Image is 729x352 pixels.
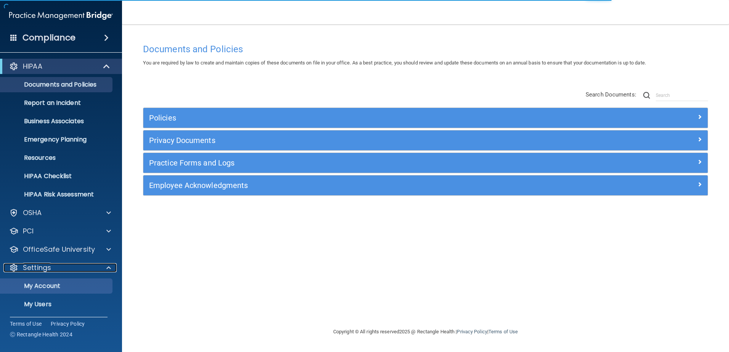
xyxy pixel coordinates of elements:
[9,263,111,272] a: Settings
[23,227,34,236] p: PCI
[149,136,561,145] h5: Privacy Documents
[51,320,85,328] a: Privacy Policy
[149,159,561,167] h5: Practice Forms and Logs
[457,329,487,334] a: Privacy Policy
[23,62,42,71] p: HIPAA
[286,320,565,344] div: Copyright © All rights reserved 2025 @ Rectangle Health | |
[5,99,109,107] p: Report an Incident
[149,157,702,169] a: Practice Forms and Logs
[23,245,95,254] p: OfficeSafe University
[5,301,109,308] p: My Users
[9,208,111,217] a: OSHA
[5,81,109,88] p: Documents and Policies
[5,282,109,290] p: My Account
[5,117,109,125] p: Business Associates
[10,320,42,328] a: Terms of Use
[9,227,111,236] a: PCI
[23,208,42,217] p: OSHA
[643,92,650,99] img: ic-search.3b580494.png
[22,32,75,43] h4: Compliance
[656,90,708,101] input: Search
[149,181,561,190] h5: Employee Acknowledgments
[9,62,111,71] a: HIPAA
[9,8,113,23] img: PMB logo
[149,179,702,191] a: Employee Acknowledgments
[5,154,109,162] p: Resources
[149,134,702,146] a: Privacy Documents
[143,60,646,66] span: You are required by law to create and maintain copies of these documents on file in your office. ...
[149,114,561,122] h5: Policies
[5,191,109,198] p: HIPAA Risk Assessment
[5,136,109,143] p: Emergency Planning
[586,91,636,98] span: Search Documents:
[149,112,702,124] a: Policies
[488,329,518,334] a: Terms of Use
[5,172,109,180] p: HIPAA Checklist
[23,263,51,272] p: Settings
[143,44,708,54] h4: Documents and Policies
[10,331,72,338] span: Ⓒ Rectangle Health 2024
[9,245,111,254] a: OfficeSafe University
